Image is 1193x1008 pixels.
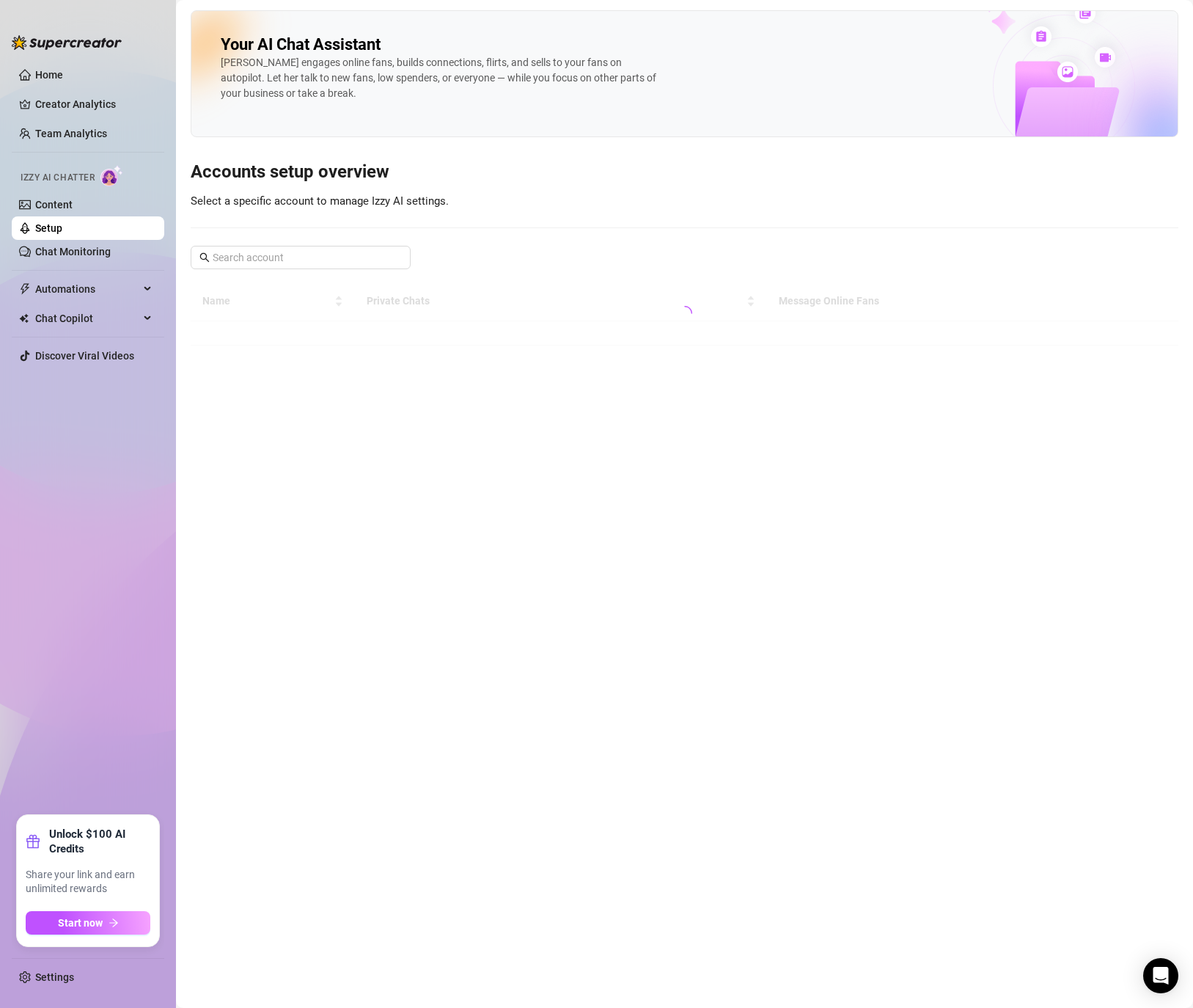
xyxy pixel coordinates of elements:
[191,161,1178,184] h3: Accounts setup overview
[19,283,31,295] span: thunderbolt
[35,246,111,258] a: Chat Monitoring
[35,222,62,234] a: Setup
[221,55,661,101] div: [PERSON_NAME] engages online fans, builds connections, flirts, and sells to your fans on autopilo...
[191,194,449,208] span: Select a specific account to manage Izzy AI settings.
[199,252,210,263] span: search
[1143,958,1178,993] div: Open Intercom Messenger
[35,69,63,81] a: Home
[35,199,73,211] a: Content
[26,911,150,935] button: Start nowarrow-right
[26,834,40,849] span: gift
[21,171,95,185] span: Izzy AI Chatter
[213,249,390,266] input: Search account
[109,918,119,928] span: arrow-right
[677,305,693,321] span: loading
[58,917,103,929] span: Start now
[221,34,381,55] h2: Your AI Chat Assistant
[12,35,122,50] img: logo-BBDzfeDw.svg
[19,313,29,324] img: Chat Copilot
[35,92,153,116] a: Creator Analytics
[35,128,107,139] a: Team Analytics
[100,165,123,186] img: AI Chatter
[26,868,150,896] span: Share your link and earn unlimited rewards
[35,307,139,330] span: Chat Copilot
[35,277,139,301] span: Automations
[35,350,134,362] a: Discover Viral Videos
[35,971,74,983] a: Settings
[49,827,150,856] strong: Unlock $100 AI Credits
